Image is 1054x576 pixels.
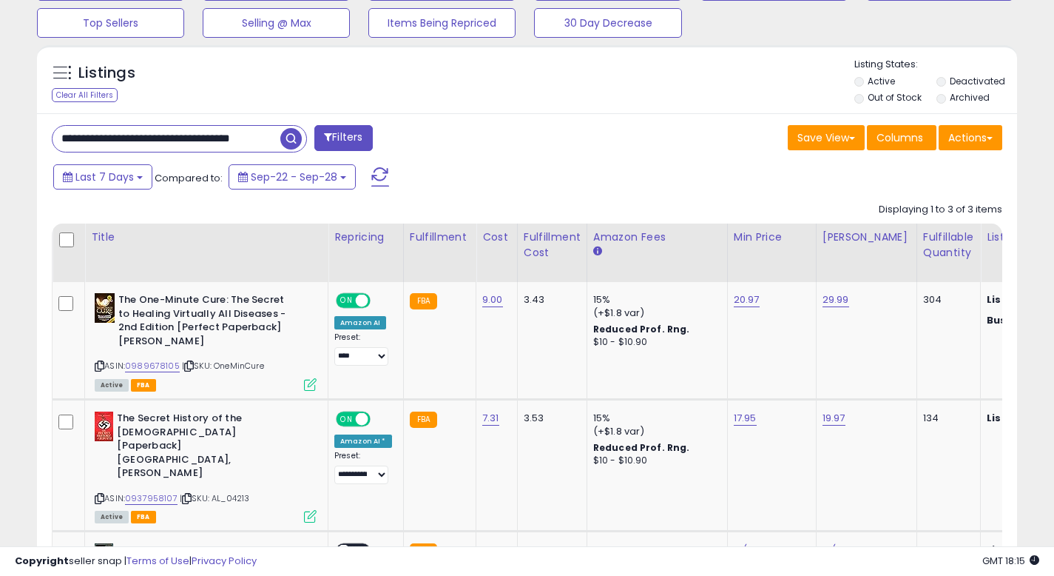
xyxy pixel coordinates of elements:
div: Clear All Filters [52,88,118,102]
span: OFF [368,413,392,426]
div: (+$1.8 var) [593,307,716,320]
img: 51AfSUrrgjL._SL40_.jpg [95,293,115,323]
small: Amazon Fees. [593,245,602,258]
span: ON [337,295,356,307]
div: 134 [923,412,969,425]
a: 9.00 [482,292,503,307]
span: Columns [876,130,923,145]
div: Preset: [334,332,392,366]
a: 29.99 [822,292,849,307]
div: Preset: [334,451,392,484]
div: 3.43 [524,293,575,307]
div: Cost [482,230,511,245]
div: Repricing [334,230,397,245]
div: Displaying 1 to 3 of 3 items [879,203,1002,217]
a: 0937958107 [125,492,178,505]
h5: Listings [78,63,135,84]
span: Last 7 Days [75,170,134,184]
span: | SKU: OneMinCure [182,360,264,372]
span: OFF [368,295,392,307]
b: Listed Price: [987,411,1054,425]
div: 304 [923,293,969,307]
label: Out of Stock [868,91,922,104]
div: 15% [593,412,716,425]
span: 2025-10-6 18:15 GMT [982,554,1039,568]
img: 41XrZ+3l4iL._SL40_.jpg [95,412,113,441]
button: Actions [939,125,1002,150]
div: Fulfillment [410,230,470,245]
button: Selling @ Max [203,8,350,38]
b: The Secret History of the [DEMOGRAPHIC_DATA] [Paperback] [GEOGRAPHIC_DATA], [PERSON_NAME] [117,412,297,484]
div: Amazon Fees [593,230,721,245]
div: ASIN: [95,412,317,521]
span: All listings currently available for purchase on Amazon [95,511,129,523]
a: 17.95 [734,411,757,426]
button: Filters [314,125,372,151]
div: $10 - $10.90 [593,336,716,349]
button: 30 Day Decrease [534,8,681,38]
button: Top Sellers [37,8,184,38]
div: Fulfillable Quantity [923,230,974,261]
a: 7.31 [482,411,499,426]
div: 3.53 [524,412,575,425]
button: Last 7 Days [53,164,152,190]
div: $10 - $10.90 [593,455,716,467]
b: Reduced Prof. Rng. [593,441,690,454]
div: seller snap | | [15,555,257,569]
small: FBA [410,293,437,309]
div: (+$1.8 var) [593,425,716,438]
a: 0989678105 [125,360,180,372]
a: 20.97 [734,292,760,307]
a: Terms of Use [126,554,189,568]
strong: Copyright [15,554,69,568]
div: [PERSON_NAME] [822,230,911,245]
small: FBA [410,412,437,428]
label: Active [868,75,895,87]
span: Compared to: [155,171,223,185]
span: Sep-22 - Sep-28 [251,170,337,184]
button: Columns [867,125,936,150]
a: Privacy Policy [192,554,257,568]
span: ON [337,413,356,426]
div: 15% [593,293,716,307]
label: Archived [950,91,990,104]
div: Amazon AI [334,316,386,329]
div: Min Price [734,230,810,245]
p: Listing States: [854,58,1017,72]
b: Reduced Prof. Rng. [593,323,690,335]
button: Sep-22 - Sep-28 [229,164,356,190]
span: All listings currently available for purchase on Amazon [95,379,129,392]
button: Save View [788,125,865,150]
div: ASIN: [95,293,317,389]
button: Items Being Repriced [368,8,516,38]
a: 19.97 [822,411,845,426]
b: The One-Minute Cure: The Secret to Healing Virtually All Diseases - 2nd Edition [Perfect Paperbac... [118,293,298,352]
label: Deactivated [950,75,1005,87]
div: Title [91,230,322,245]
span: FBA [131,379,156,392]
div: Amazon AI * [334,435,392,448]
div: Fulfillment Cost [524,230,581,261]
span: | SKU: AL_04213 [180,492,250,504]
span: FBA [131,511,156,523]
b: Listed Price: [987,292,1054,307]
